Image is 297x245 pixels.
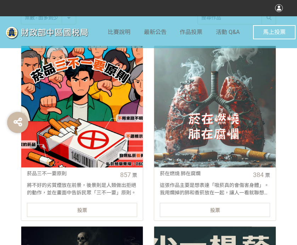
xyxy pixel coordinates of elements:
img: 「拒菸新世界 AI告訴你」防制菸品稅捐逃漏 徵件比賽 [1,24,108,41]
a: 比賽說明 [108,16,130,48]
span: 馬上投票 [263,29,286,35]
div: 將不好的劣質煙放在前景，後景則是人類做出拒絕的動作，並在畫面中告訴民眾「三不一要」原則。 [21,182,143,196]
span: 投票 [77,207,87,213]
span: 384 [253,171,264,178]
a: 作品投票 [180,16,202,48]
div: 菸品三不一要原則 [27,170,115,177]
div: 這張作品主要是想表達「吸菸真的會傷害身體」。我用爛掉的肺和香菸放在一起，讓人一看就聯想到抽菸會讓肺壞掉。比起單純用文字說明，用圖像直接呈現更有衝擊感，也能讓人更快理解菸害的嚴重性。希望看到這張圖... [154,182,276,196]
a: 菸品三不一要原則857票將不好的劣質煙放在前景，後景則是人類做出拒絕的動作，並在畫面中告訴民眾「三不一要」原則。投票 [21,46,143,221]
div: 菸在燃燒 肺在腐爛 [160,170,248,177]
span: 票 [132,172,137,178]
span: 857 [120,171,131,178]
span: 比賽說明 [108,29,130,35]
button: 馬上投票 [253,25,296,39]
a: 菸在燃燒 肺在腐爛384票這張作品主要是想表達「吸菸真的會傷害身體」。我用爛掉的肺和香菸放在一起，讓人一看就聯想到抽菸會讓肺壞掉。比起單純用文字說明，用圖像直接呈現更有衝擊感，也能讓人更快理解菸... [154,46,276,221]
a: 活動 Q&A [216,16,240,48]
span: 活動 Q&A [216,29,240,35]
span: 票 [265,172,270,178]
span: 作品投票 [180,29,202,35]
a: 最新公告 [144,16,167,48]
span: 投票 [210,207,220,213]
span: 最新公告 [144,29,167,35]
